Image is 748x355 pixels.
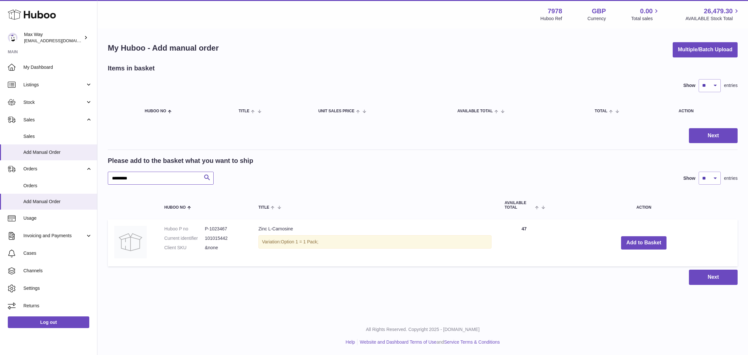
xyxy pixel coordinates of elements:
dd: P-1023467 [205,226,245,232]
th: Action [550,194,738,216]
button: Multiple/Batch Upload [673,42,738,57]
span: Sales [23,133,92,140]
div: Action [679,109,731,113]
span: entries [724,82,738,89]
div: Variation: [258,235,492,249]
span: Channels [23,268,92,274]
span: Cases [23,250,92,256]
div: Huboo Ref [541,16,562,22]
a: Help [346,339,355,345]
dd: 101015442 [205,235,245,241]
span: Orders [23,166,85,172]
span: AVAILABLE Total [457,109,493,113]
label: Show [683,82,695,89]
strong: 7978 [548,7,562,16]
a: Log out [8,316,89,328]
label: Show [683,175,695,181]
dt: Client SKU [164,245,205,251]
span: Returns [23,303,92,309]
img: Max@LongevityBox.co.uk [8,33,18,43]
span: AVAILABLE Total [505,201,533,209]
span: Settings [23,285,92,291]
span: My Dashboard [23,64,92,70]
h2: Items in basket [108,64,155,73]
a: 26,479.30 AVAILABLE Stock Total [685,7,740,22]
span: Add Manual Order [23,199,92,205]
span: AVAILABLE Stock Total [685,16,740,22]
button: Next [689,270,738,285]
span: Add Manual Order [23,149,92,155]
span: 0.00 [640,7,653,16]
div: Currency [588,16,606,22]
img: Zinc L-Carnosine [114,226,147,258]
td: Zinc L-Carnosine [252,219,498,266]
a: Service Terms & Conditions [444,339,500,345]
strong: GBP [592,7,606,16]
span: Stock [23,99,85,105]
a: Website and Dashboard Terms of Use [360,339,436,345]
span: [EMAIL_ADDRESS][DOMAIN_NAME] [24,38,95,43]
td: 47 [498,219,550,266]
span: Orders [23,183,92,189]
span: Title [258,205,269,210]
span: Huboo no [164,205,186,210]
dt: Huboo P no [164,226,205,232]
span: Title [239,109,249,113]
span: Option 1 = 1 Pack; [281,239,318,244]
span: Unit Sales Price [318,109,354,113]
button: Next [689,128,738,143]
span: Huboo no [145,109,166,113]
span: Invoicing and Payments [23,233,85,239]
div: Max Way [24,31,82,44]
h1: My Huboo - Add manual order [108,43,219,53]
span: Usage [23,215,92,221]
h2: Please add to the basket what you want to ship [108,156,253,165]
a: 0.00 Total sales [631,7,660,22]
p: All Rights Reserved. Copyright 2025 - [DOMAIN_NAME] [103,326,743,333]
span: Sales [23,117,85,123]
span: Total [595,109,607,113]
span: Listings [23,82,85,88]
dd: &none [205,245,245,251]
li: and [357,339,500,345]
span: entries [724,175,738,181]
span: Total sales [631,16,660,22]
button: Add to Basket [621,236,667,250]
dt: Current identifier [164,235,205,241]
span: 26,479.30 [704,7,733,16]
